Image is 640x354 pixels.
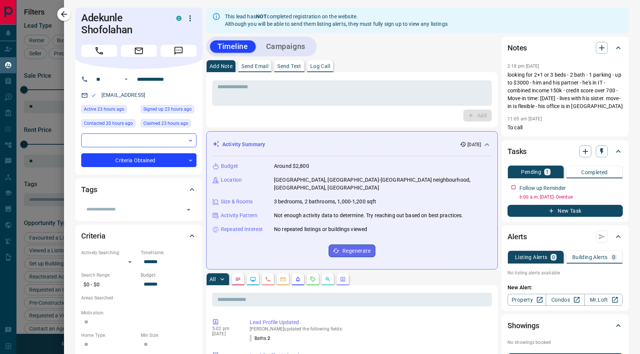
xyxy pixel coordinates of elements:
h2: Showings [508,320,539,332]
h2: Notes [508,42,527,54]
div: This lead has completed registration on the website. Although you will be able to send them listi... [225,10,448,31]
p: Lead Profile Updated [250,318,489,326]
span: Email [121,45,157,57]
p: Min Size: [141,332,196,339]
p: [DATE] [212,331,238,336]
svg: Email Valid [91,93,96,98]
span: Claimed 23 hours ago [143,120,188,127]
p: Log Call [310,64,330,69]
p: Baths : [250,335,270,342]
button: Open [183,204,194,215]
span: Active 23 hours ago [84,105,124,113]
h2: Tasks [508,145,527,157]
span: Signed up 23 hours ago [143,105,192,113]
p: [PERSON_NAME] updated the following fields: [250,326,489,332]
div: Criteria Obtained [81,153,196,167]
p: Activity Summary [222,141,265,148]
div: Mon Oct 13 2025 [141,119,196,130]
div: Tasks [508,142,623,160]
svg: Opportunities [325,276,331,282]
p: 1 [546,169,549,175]
span: Call [81,45,117,57]
svg: Emails [280,276,286,282]
p: Activity Pattern [221,212,257,219]
button: New Task [508,205,623,217]
p: Location [221,176,242,184]
p: Motivation: [81,310,196,316]
p: No listing alerts available [508,270,623,276]
p: Send Email [241,64,268,69]
a: [EMAIL_ADDRESS] [101,92,145,98]
button: Regenerate [329,244,375,257]
p: New Alert: [508,284,623,292]
p: 5:02 pm [212,326,238,331]
a: Condos [546,294,584,306]
p: Completed [581,170,608,175]
p: [DATE] [467,141,481,148]
div: condos.ca [176,16,182,21]
svg: Requests [310,276,316,282]
p: Not enough activity data to determine. Try reaching out based on best practices. [274,212,463,219]
p: 11:05 am [DATE] [508,116,542,121]
div: Criteria [81,227,196,245]
p: Building Alerts [572,255,608,260]
p: Search Range: [81,272,137,278]
div: Mon Oct 13 2025 [141,105,196,116]
p: Home Type: [81,332,137,339]
div: Mon Oct 13 2025 [81,119,137,130]
span: Message [161,45,196,57]
span: Contacted 20 hours ago [84,120,133,127]
p: Size & Rooms [221,198,253,206]
div: Showings [508,317,623,335]
p: 6:00 a.m. [DATE] - Overdue [519,194,623,200]
h1: Adekunle Shofolahan [81,12,165,36]
p: Areas Searched: [81,295,196,301]
p: Follow up Reminder [519,184,566,192]
div: Tags [81,181,196,198]
svg: Calls [265,276,271,282]
svg: Notes [235,276,241,282]
div: Activity Summary[DATE] [213,138,491,151]
a: Property [508,294,546,306]
p: Send Text [277,64,301,69]
p: Listing Alerts [515,255,548,260]
p: To call [508,124,623,132]
p: Pending [521,169,541,175]
p: 2:18 pm [DATE] [508,64,539,69]
p: Around $2,800 [274,162,309,170]
span: 2 [268,336,270,341]
h2: Tags [81,184,97,196]
p: No repeated listings or buildings viewed [274,225,367,233]
p: Actively Searching: [81,249,137,256]
p: Timeframe: [141,249,196,256]
p: 0 [612,255,615,260]
p: Repeated Interest [221,225,263,233]
h2: Criteria [81,230,106,242]
p: looking for 2+1 or 3 beds - 2 bath - 1 parking - up to $3000 - him and his partner - he's in IT -... [508,71,623,110]
p: Budget: [141,272,196,278]
a: Mr.Loft [584,294,623,306]
p: All [210,277,216,282]
p: $0 - $0 [81,278,137,291]
h2: Alerts [508,231,527,243]
svg: Lead Browsing Activity [250,276,256,282]
div: Notes [508,39,623,57]
svg: Listing Alerts [295,276,301,282]
p: 0 [552,255,555,260]
button: Timeline [210,40,256,53]
p: Budget [221,162,238,170]
p: 3 bedrooms, 2 bathrooms, 1,000-1,200 sqft [274,198,376,206]
strong: NOT [256,13,267,19]
div: Alerts [508,228,623,246]
button: Campaigns [259,40,313,53]
button: Open [122,75,131,84]
p: Add Note [210,64,232,69]
p: [GEOGRAPHIC_DATA], [GEOGRAPHIC_DATA]-[GEOGRAPHIC_DATA] neighbourhood, [GEOGRAPHIC_DATA], [GEOGRAP... [274,176,491,192]
svg: Agent Actions [340,276,346,282]
p: No showings booked [508,339,623,346]
div: Mon Oct 13 2025 [81,105,137,116]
